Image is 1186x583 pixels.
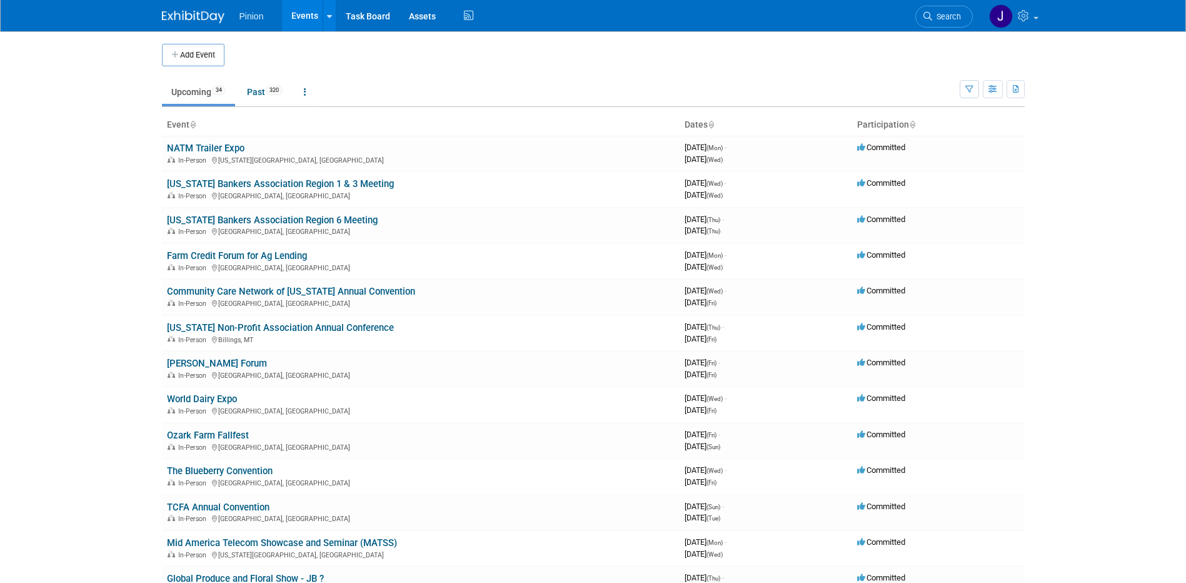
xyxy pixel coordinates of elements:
a: Sort by Participation Type [909,119,915,129]
span: [DATE] [685,298,716,307]
span: (Fri) [706,432,716,439]
img: In-Person Event [168,479,175,485]
span: [DATE] [685,549,723,559]
div: [GEOGRAPHIC_DATA], [GEOGRAPHIC_DATA] [167,298,675,308]
span: [DATE] [685,477,716,487]
span: - [722,502,724,511]
span: [DATE] [685,573,724,582]
a: Farm Credit Forum for Ag Lending [167,250,307,261]
a: Mid America Telecom Showcase and Seminar (MATSS) [167,537,397,549]
div: [US_STATE][GEOGRAPHIC_DATA], [GEOGRAPHIC_DATA] [167,549,675,559]
span: [DATE] [685,358,720,367]
span: Committed [857,322,905,332]
span: [DATE] [685,190,723,200]
span: In-Person [178,192,210,200]
span: (Wed) [706,288,723,295]
a: World Dairy Expo [167,393,237,405]
a: NATM Trailer Expo [167,143,244,154]
span: In-Person [178,407,210,415]
span: [DATE] [685,143,726,152]
span: - [725,286,726,295]
span: - [725,178,726,188]
span: In-Person [178,300,210,308]
a: Search [915,6,973,28]
span: In-Person [178,479,210,487]
span: (Wed) [706,467,723,474]
span: - [722,573,724,582]
a: [US_STATE] Non-Profit Association Annual Conference [167,322,394,333]
img: Jennifer Plumisto [989,4,1013,28]
img: In-Person Event [168,551,175,557]
span: - [725,537,726,547]
div: Billings, MT [167,334,675,344]
span: In-Person [178,515,210,523]
span: (Thu) [706,216,720,223]
span: (Fri) [706,407,716,414]
th: Participation [852,114,1025,136]
span: [DATE] [685,155,723,164]
span: [DATE] [685,442,720,451]
img: In-Person Event [168,228,175,234]
span: In-Person [178,156,210,165]
span: [DATE] [685,322,724,332]
span: [DATE] [685,178,726,188]
div: [US_STATE][GEOGRAPHIC_DATA], [GEOGRAPHIC_DATA] [167,155,675,165]
a: Community Care Network of [US_STATE] Annual Convention [167,286,415,297]
span: Committed [857,573,905,582]
a: Sort by Event Name [189,119,196,129]
span: In-Person [178,372,210,380]
span: (Mon) [706,144,723,151]
a: Sort by Start Date [708,119,714,129]
span: [DATE] [685,465,726,475]
button: Add Event [162,44,224,66]
span: (Wed) [706,192,723,199]
img: In-Person Event [168,444,175,450]
span: [DATE] [685,334,716,343]
span: - [725,250,726,260]
span: [DATE] [685,513,720,522]
img: In-Person Event [168,264,175,270]
span: (Mon) [706,539,723,546]
span: Committed [857,358,905,367]
div: [GEOGRAPHIC_DATA], [GEOGRAPHIC_DATA] [167,405,675,415]
a: Ozark Farm Fallfest [167,430,249,441]
span: (Fri) [706,360,716,367]
img: ExhibitDay [162,11,224,23]
img: In-Person Event [168,372,175,378]
span: (Fri) [706,336,716,343]
span: Search [932,12,961,21]
a: Upcoming34 [162,80,235,104]
span: [DATE] [685,393,726,403]
img: In-Person Event [168,156,175,163]
a: [US_STATE] Bankers Association Region 1 & 3 Meeting [167,178,394,190]
span: In-Person [178,551,210,559]
span: (Fri) [706,372,716,378]
span: (Sun) [706,444,720,450]
span: [DATE] [685,430,720,439]
span: Committed [857,393,905,403]
span: Committed [857,215,905,224]
span: (Wed) [706,180,723,187]
span: (Wed) [706,264,723,271]
span: (Wed) [706,551,723,558]
span: [DATE] [685,537,726,547]
span: (Sun) [706,504,720,510]
a: [US_STATE] Bankers Association Region 6 Meeting [167,215,378,226]
span: In-Person [178,336,210,344]
span: Committed [857,465,905,475]
span: (Mon) [706,252,723,259]
span: In-Person [178,228,210,236]
img: In-Person Event [168,407,175,413]
span: [DATE] [685,286,726,295]
a: TCFA Annual Convention [167,502,269,513]
span: (Tue) [706,515,720,522]
span: - [722,215,724,224]
div: [GEOGRAPHIC_DATA], [GEOGRAPHIC_DATA] [167,477,675,487]
span: 34 [212,86,226,95]
span: 320 [266,86,283,95]
span: - [722,322,724,332]
span: Committed [857,537,905,547]
span: [DATE] [685,405,716,415]
th: Dates [680,114,852,136]
span: Committed [857,143,905,152]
